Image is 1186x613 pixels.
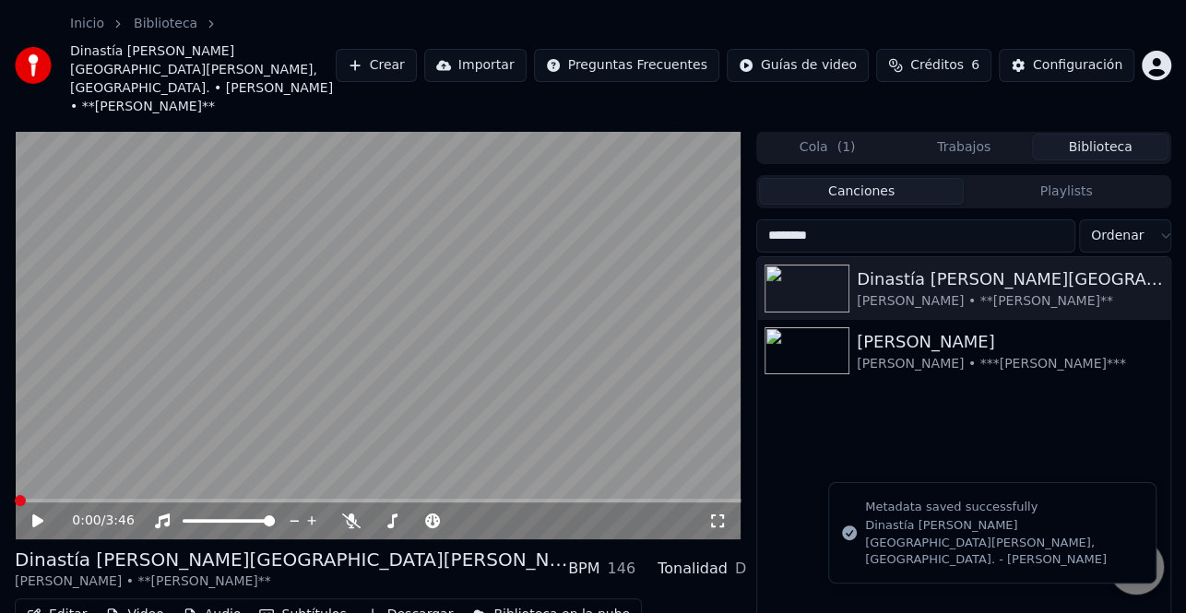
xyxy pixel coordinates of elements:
button: Cola [759,134,895,160]
div: 146 [607,558,635,580]
a: Inicio [70,15,104,33]
div: / [72,512,116,530]
span: Créditos [910,56,964,75]
button: Créditos6 [876,49,991,82]
button: Preguntas Frecuentes [534,49,719,82]
div: Configuración [1033,56,1122,75]
div: Metadata saved successfully [865,498,1141,516]
div: [PERSON_NAME] • **[PERSON_NAME]** [857,292,1163,311]
button: Canciones [759,178,964,205]
span: 0:00 [72,512,101,530]
span: Ordenar [1091,227,1144,245]
span: ( 1 ) [836,138,855,157]
button: Crear [336,49,417,82]
div: [PERSON_NAME] • ***[PERSON_NAME]*** [857,355,1163,373]
div: Dinastía [PERSON_NAME][GEOGRAPHIC_DATA][PERSON_NAME], [GEOGRAPHIC_DATA]. [15,547,568,572]
div: BPM [568,558,599,580]
div: [PERSON_NAME] [857,329,1163,355]
img: youka [15,47,52,84]
button: Biblioteca [1032,134,1168,160]
button: Playlists [964,178,1168,205]
div: Dinastía [PERSON_NAME][GEOGRAPHIC_DATA][PERSON_NAME], [GEOGRAPHIC_DATA]. [857,266,1163,292]
button: Trabajos [895,134,1032,160]
span: 6 [971,56,979,75]
div: [PERSON_NAME] • **[PERSON_NAME]** [15,572,568,591]
div: Tonalidad [658,558,728,580]
a: Biblioteca [134,15,197,33]
div: Dinastía [PERSON_NAME][GEOGRAPHIC_DATA][PERSON_NAME], [GEOGRAPHIC_DATA]. - [PERSON_NAME] [865,517,1141,568]
div: D [735,558,746,580]
span: Dinastía [PERSON_NAME][GEOGRAPHIC_DATA][PERSON_NAME], [GEOGRAPHIC_DATA]. • [PERSON_NAME] • **[PER... [70,42,336,116]
button: Guías de video [727,49,869,82]
span: 3:46 [105,512,134,530]
button: Importar [424,49,527,82]
button: Configuración [999,49,1134,82]
nav: breadcrumb [70,15,336,116]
